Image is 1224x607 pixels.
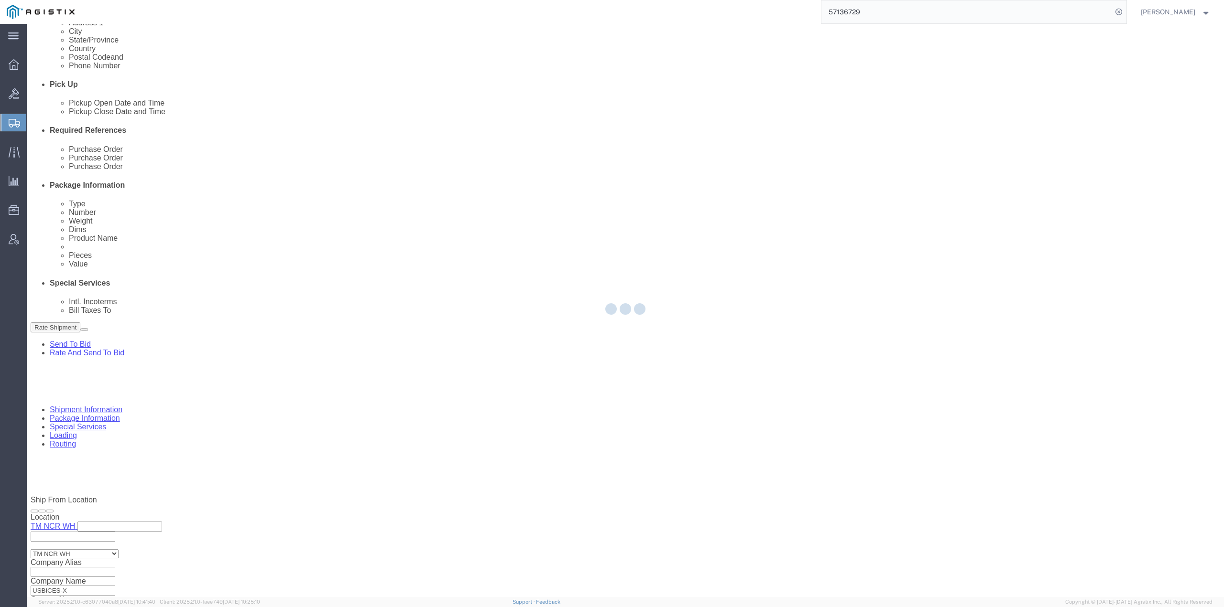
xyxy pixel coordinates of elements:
span: Client: 2025.21.0-faee749 [160,599,260,605]
a: Support [513,599,536,605]
img: logo [7,5,75,19]
span: Copyright © [DATE]-[DATE] Agistix Inc., All Rights Reserved [1065,598,1213,606]
span: Server: 2025.21.0-c63077040a8 [38,599,155,605]
span: [DATE] 10:41:40 [118,599,155,605]
button: [PERSON_NAME] [1140,6,1211,18]
span: [DATE] 10:25:10 [223,599,260,605]
a: Feedback [536,599,560,605]
input: Search for shipment number, reference number [821,0,1112,23]
span: Andrew Wacyra [1141,7,1195,17]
